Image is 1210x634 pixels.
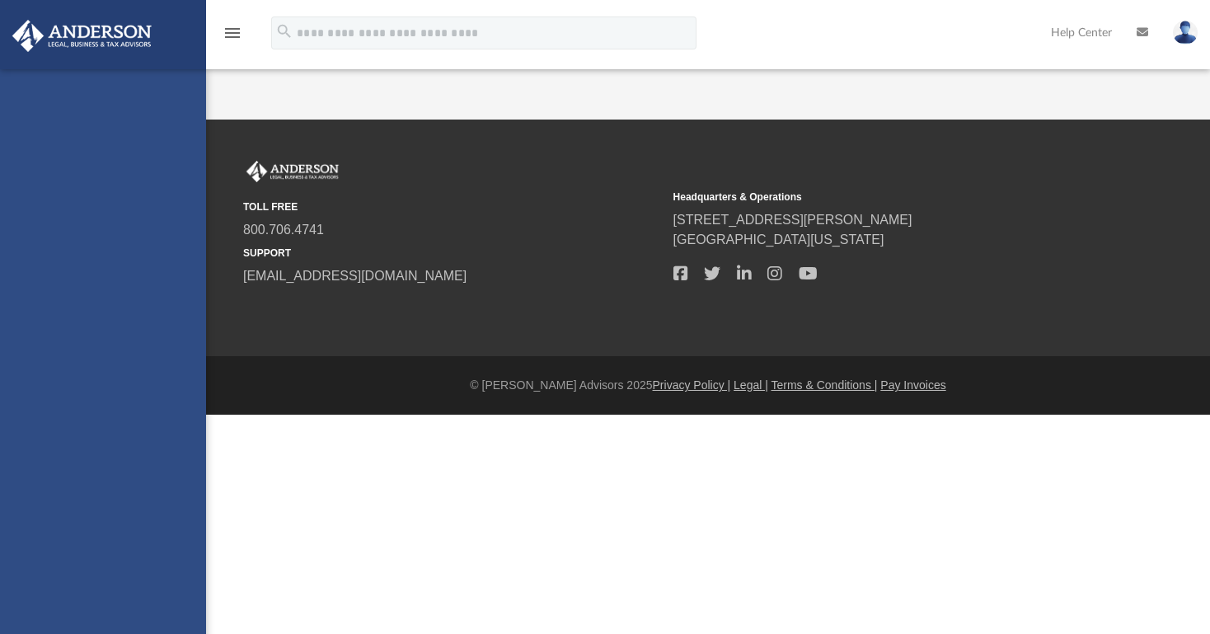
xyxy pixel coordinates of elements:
[771,378,878,392] a: Terms & Conditions |
[673,213,912,227] a: [STREET_ADDRESS][PERSON_NAME]
[243,246,662,261] small: SUPPORT
[1173,21,1198,45] img: User Pic
[880,378,945,392] a: Pay Invoices
[7,20,157,52] img: Anderson Advisors Platinum Portal
[673,190,1092,204] small: Headquarters & Operations
[243,161,342,182] img: Anderson Advisors Platinum Portal
[243,200,662,214] small: TOLL FREE
[275,22,293,40] i: search
[673,232,884,247] a: [GEOGRAPHIC_DATA][US_STATE]
[223,31,242,43] a: menu
[206,377,1210,394] div: © [PERSON_NAME] Advisors 2025
[734,378,768,392] a: Legal |
[223,23,242,43] i: menu
[243,223,324,237] a: 800.706.4741
[653,378,731,392] a: Privacy Policy |
[243,269,467,283] a: [EMAIL_ADDRESS][DOMAIN_NAME]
